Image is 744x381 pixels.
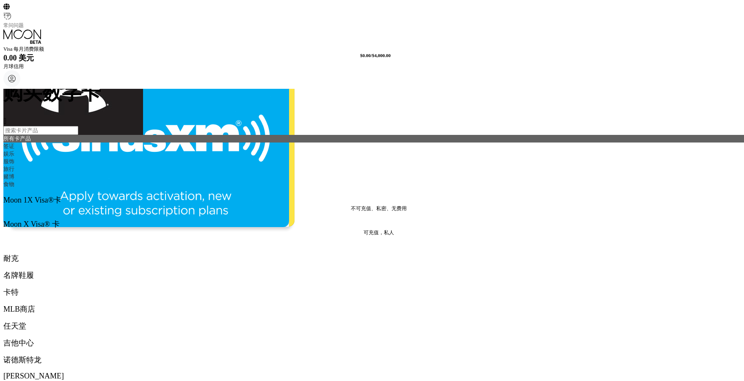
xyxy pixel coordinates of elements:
font: 签证 [3,143,14,149]
font: EN [3,11,10,17]
font: 食物 [3,181,14,187]
input: 搜索卡片产品 [3,126,78,135]
font: 0.00 美元 [3,54,34,62]
font: 耐克 [3,254,19,263]
font: 所有卡产品 [3,135,31,142]
font: 服饰 [3,158,14,164]
font: 购买数字卡 [3,82,101,104]
font: Moon X Visa® 卡 [3,220,60,228]
font: 卡特 [3,288,19,296]
font: 不可充值、私密、无费用 [351,206,407,211]
font: 可充值，私人 [364,230,394,236]
font: 月球信用 [3,63,24,69]
font: 诺德斯特龙 [3,356,41,364]
font: MLB商店 [3,305,35,313]
font: 吉他中心 [3,339,34,347]
font: 旅行 [3,166,14,172]
font:  [3,116,6,126]
font: 娱乐 [3,151,14,157]
font: Visa 每月消费限额 [3,46,44,52]
font: 常问问题 [3,22,24,28]
font: 任天堂 [3,322,26,330]
font: [PERSON_NAME] [3,372,64,380]
font: 名牌鞋履 [3,271,34,280]
font: Moon 1X Visa®卡 [3,196,61,204]
font: 赌博 [3,173,14,180]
